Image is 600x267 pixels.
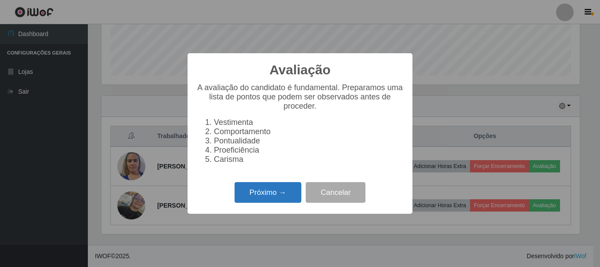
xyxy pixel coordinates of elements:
li: Proeficiência [214,146,404,155]
h2: Avaliação [270,62,331,78]
li: Comportamento [214,127,404,136]
button: Cancelar [306,182,365,203]
button: Próximo → [235,182,301,203]
li: Pontualidade [214,136,404,146]
p: A avaliação do candidato é fundamental. Preparamos uma lista de pontos que podem ser observados a... [196,83,404,111]
li: Carisma [214,155,404,164]
li: Vestimenta [214,118,404,127]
